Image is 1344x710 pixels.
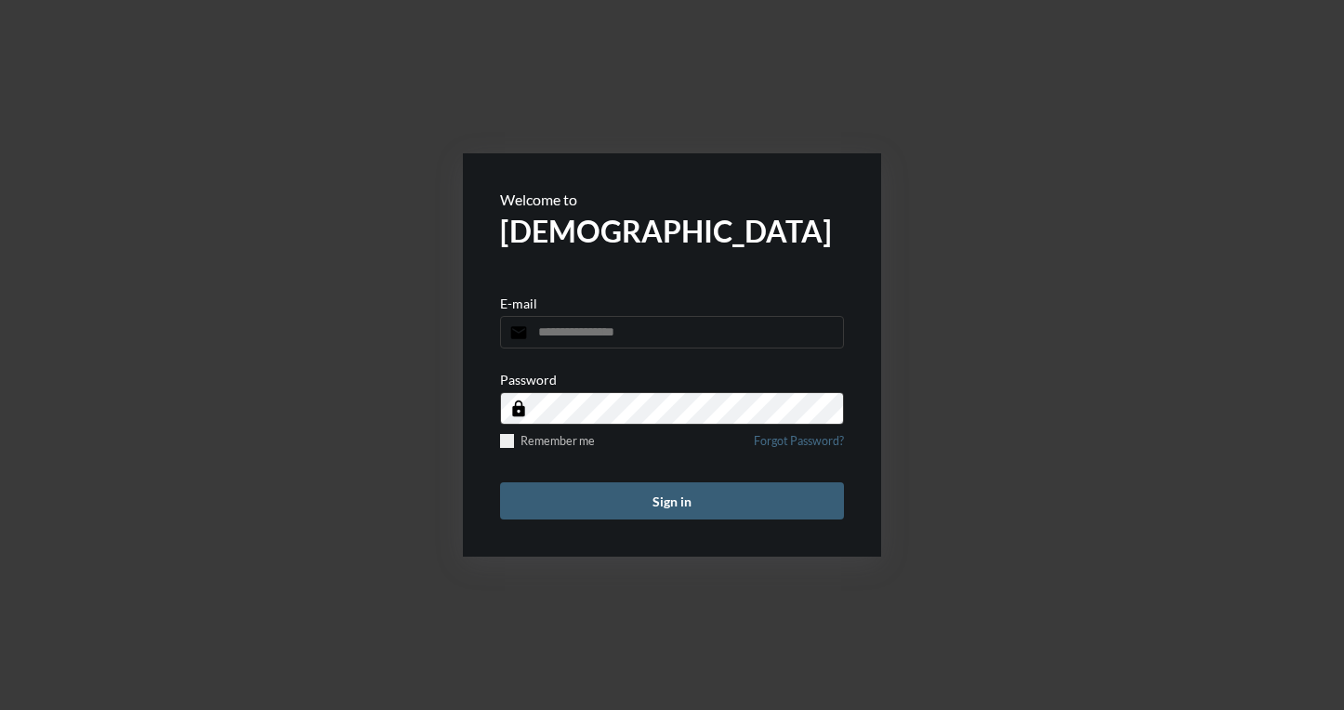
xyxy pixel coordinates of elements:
p: E-mail [500,296,537,311]
button: Sign in [500,482,844,519]
h2: [DEMOGRAPHIC_DATA] [500,213,844,249]
p: Welcome to [500,191,844,208]
label: Remember me [500,434,595,448]
p: Password [500,372,557,388]
a: Forgot Password? [754,434,844,459]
